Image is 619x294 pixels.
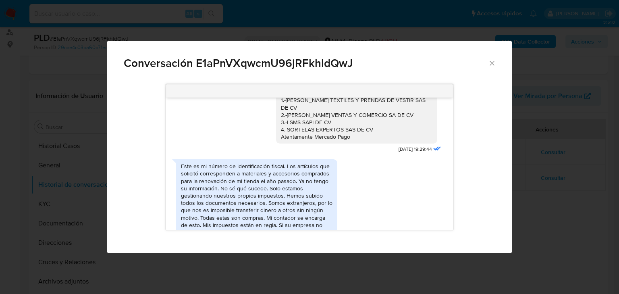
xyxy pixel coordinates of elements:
div: Este es mi número de identificación fiscal. Los artículos que solicitó corresponden a materiales ... [181,163,332,243]
span: [DATE] 19:29:44 [399,146,432,153]
div: Comunicación [107,41,512,254]
button: Cerrar [488,59,495,67]
span: Conversación E1aPnVXqwcmU96jRFkhldQwJ [124,58,488,69]
div: Hola [PERSON_NAME], [PERSON_NAME] revisado la información proporcionada , nos podrías especificar... [281,38,432,141]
